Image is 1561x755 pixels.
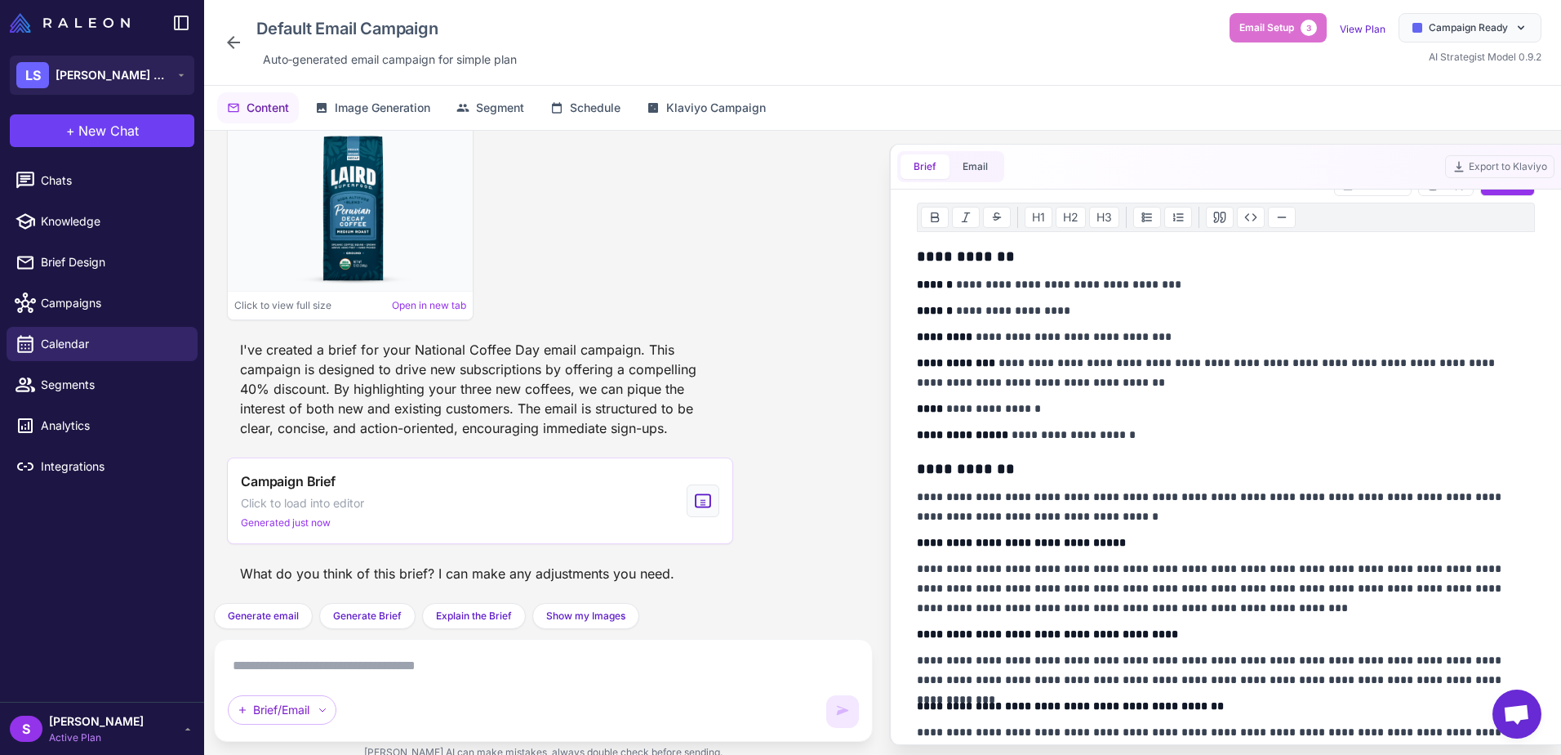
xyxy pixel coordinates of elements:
[901,154,949,179] button: Brief
[217,92,299,123] button: Content
[41,458,185,476] span: Integrations
[1089,207,1119,228] button: H3
[7,409,198,443] a: Analytics
[7,327,198,361] a: Calendar
[1239,20,1294,35] span: Email Setup
[540,92,630,123] button: Schedule
[256,47,523,72] div: Click to edit description
[1056,207,1086,228] button: H2
[335,99,430,117] span: Image Generation
[476,99,524,117] span: Segment
[570,99,620,117] span: Schedule
[227,557,687,590] div: What do you think of this brief? I can make any adjustments you need.
[422,603,526,629] button: Explain the Brief
[7,163,198,198] a: Chats
[263,51,517,69] span: Auto‑generated email campaign for simple plan
[637,92,776,123] button: Klaviyo Campaign
[41,253,185,271] span: Brief Design
[247,99,289,117] span: Content
[241,516,331,530] span: Generated just now
[447,92,534,123] button: Segment
[41,335,185,353] span: Calendar
[228,695,336,725] div: Brief/Email
[7,245,198,279] a: Brief Design
[41,172,185,190] span: Chats
[66,121,75,141] span: +
[269,127,432,291] img: Image
[546,609,625,623] span: Show my Images
[333,609,402,623] span: Generate Brief
[436,609,512,623] span: Explain the Brief
[7,368,198,402] a: Segments
[1230,13,1327,42] button: Email Setup3
[41,376,185,394] span: Segments
[234,298,331,313] span: Click to view full size
[1301,20,1317,36] span: 3
[1429,20,1508,35] span: Campaign Ready
[227,333,733,445] div: I've created a brief for your National Coffee Day email campaign. This campaign is designed to dr...
[1429,51,1541,63] span: AI Strategist Model 0.9.2
[1445,155,1554,178] button: Export to Klaviyo
[10,13,136,33] a: Raleon Logo
[532,603,639,629] button: Show my Images
[241,494,364,512] span: Click to load into editor
[10,56,194,95] button: LS[PERSON_NAME] Superfood
[7,286,198,320] a: Campaigns
[949,154,1001,179] button: Email
[10,13,130,33] img: Raleon Logo
[241,471,336,491] span: Campaign Brief
[319,603,416,629] button: Generate Brief
[250,13,523,44] div: Click to edit campaign name
[78,121,139,141] span: New Chat
[41,294,185,312] span: Campaigns
[1492,690,1541,739] div: Open chat
[666,99,766,117] span: Klaviyo Campaign
[56,66,170,84] span: [PERSON_NAME] Superfood
[214,603,313,629] button: Generate email
[10,114,194,147] button: +New Chat
[1025,207,1052,228] button: H1
[305,92,440,123] button: Image Generation
[228,609,299,623] span: Generate email
[7,449,198,484] a: Integrations
[10,716,42,742] div: S
[392,298,466,313] a: Open in new tab
[49,730,144,745] span: Active Plan
[16,62,49,88] div: LS
[1340,23,1385,35] a: View Plan
[7,204,198,239] a: Knowledge
[49,713,144,730] span: [PERSON_NAME]
[41,417,185,435] span: Analytics
[41,212,185,230] span: Knowledge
